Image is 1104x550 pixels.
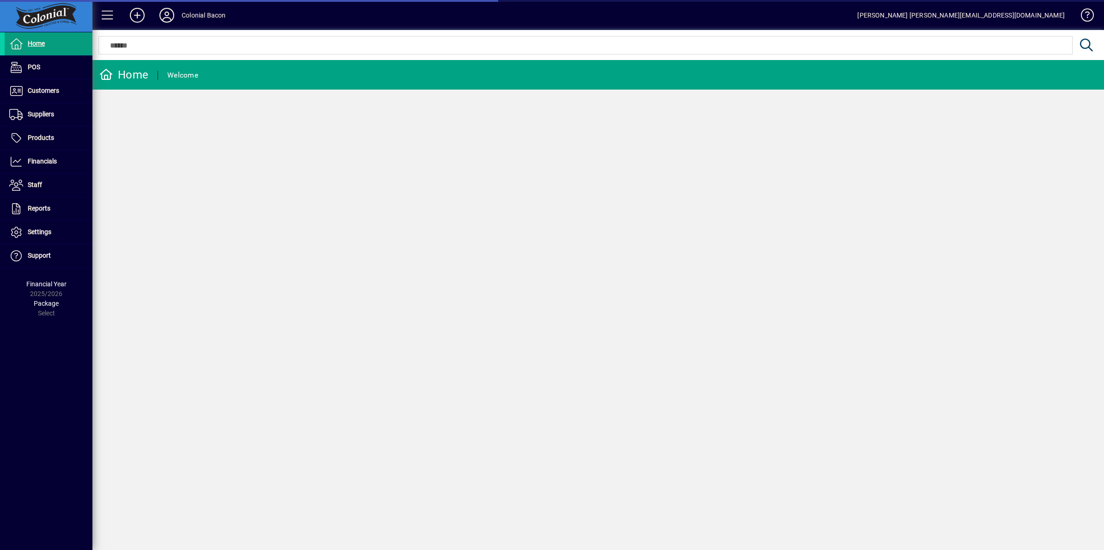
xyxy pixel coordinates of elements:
[28,228,51,236] span: Settings
[857,8,1065,23] div: [PERSON_NAME] [PERSON_NAME][EMAIL_ADDRESS][DOMAIN_NAME]
[5,150,92,173] a: Financials
[5,56,92,79] a: POS
[28,205,50,212] span: Reports
[34,300,59,307] span: Package
[152,7,182,24] button: Profile
[182,8,226,23] div: Colonial Bacon
[5,127,92,150] a: Products
[28,134,54,141] span: Products
[28,252,51,259] span: Support
[167,68,198,83] div: Welcome
[26,280,67,288] span: Financial Year
[28,181,42,188] span: Staff
[28,40,45,47] span: Home
[28,63,40,71] span: POS
[5,79,92,103] a: Customers
[122,7,152,24] button: Add
[28,87,59,94] span: Customers
[28,110,54,118] span: Suppliers
[5,221,92,244] a: Settings
[5,174,92,197] a: Staff
[5,103,92,126] a: Suppliers
[1074,2,1092,32] a: Knowledge Base
[5,197,92,220] a: Reports
[28,157,57,165] span: Financials
[99,67,148,82] div: Home
[5,244,92,267] a: Support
